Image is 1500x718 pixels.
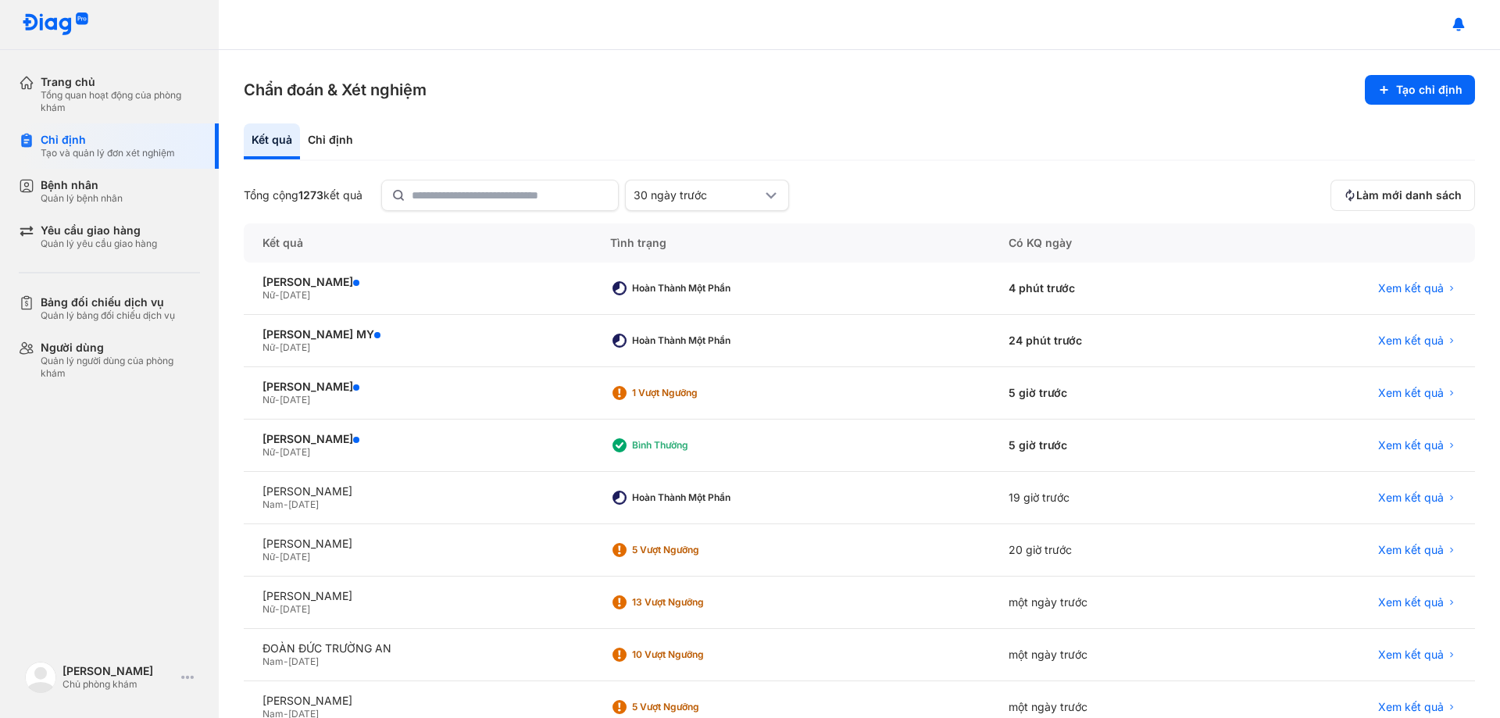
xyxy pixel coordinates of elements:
[280,551,310,563] span: [DATE]
[262,275,573,289] div: [PERSON_NAME]
[244,188,362,202] div: Tổng cộng kết quả
[280,446,310,458] span: [DATE]
[275,551,280,563] span: -
[41,147,175,159] div: Tạo và quản lý đơn xét nghiệm
[262,289,275,301] span: Nữ
[262,641,573,655] div: ĐOÀN ĐỨC TRƯỜNG AN
[262,694,573,708] div: [PERSON_NAME]
[262,446,275,458] span: Nữ
[280,603,310,615] span: [DATE]
[262,484,573,498] div: [PERSON_NAME]
[262,498,284,510] span: Nam
[262,589,573,603] div: [PERSON_NAME]
[22,13,89,37] img: logo
[284,655,288,667] span: -
[262,603,275,615] span: Nữ
[244,123,300,159] div: Kết quả
[275,446,280,458] span: -
[990,367,1233,420] div: 5 giờ trước
[1378,700,1444,714] span: Xem kết quả
[262,341,275,353] span: Nữ
[300,123,361,159] div: Chỉ định
[262,380,573,394] div: [PERSON_NAME]
[1330,180,1475,211] button: Làm mới danh sách
[632,701,757,713] div: 5 Vượt ngưỡng
[1378,334,1444,348] span: Xem kết quả
[1378,648,1444,662] span: Xem kết quả
[632,491,757,504] div: Hoàn thành một phần
[591,223,990,263] div: Tình trạng
[41,89,200,114] div: Tổng quan hoạt động của phòng khám
[41,295,175,309] div: Bảng đối chiếu dịch vụ
[244,79,427,101] h3: Chẩn đoán & Xét nghiệm
[275,341,280,353] span: -
[990,524,1233,577] div: 20 giờ trước
[25,662,56,693] img: logo
[990,315,1233,367] div: 24 phút trước
[990,577,1233,629] div: một ngày trước
[1365,75,1475,105] button: Tạo chỉ định
[41,75,200,89] div: Trang chủ
[41,238,157,250] div: Quản lý yêu cầu giao hàng
[990,472,1233,524] div: 19 giờ trước
[1378,595,1444,609] span: Xem kết quả
[41,355,200,380] div: Quản lý người dùng của phòng khám
[632,282,757,295] div: Hoàn thành một phần
[1378,543,1444,557] span: Xem kết quả
[62,678,175,691] div: Chủ phòng khám
[41,223,157,238] div: Yêu cầu giao hàng
[990,420,1233,472] div: 5 giờ trước
[280,341,310,353] span: [DATE]
[262,327,573,341] div: [PERSON_NAME] MY
[280,289,310,301] span: [DATE]
[1378,281,1444,295] span: Xem kết quả
[275,289,280,301] span: -
[1356,188,1462,202] span: Làm mới danh sách
[284,498,288,510] span: -
[280,394,310,405] span: [DATE]
[262,432,573,446] div: [PERSON_NAME]
[632,544,757,556] div: 5 Vượt ngưỡng
[41,178,123,192] div: Bệnh nhân
[288,655,319,667] span: [DATE]
[62,664,175,678] div: [PERSON_NAME]
[990,223,1233,263] div: Có KQ ngày
[632,334,757,347] div: Hoàn thành một phần
[1378,438,1444,452] span: Xem kết quả
[1378,491,1444,505] span: Xem kết quả
[632,387,757,399] div: 1 Vượt ngưỡng
[244,223,591,263] div: Kết quả
[1378,386,1444,400] span: Xem kết quả
[41,341,200,355] div: Người dùng
[275,394,280,405] span: -
[41,309,175,322] div: Quản lý bảng đối chiếu dịch vụ
[634,188,762,202] div: 30 ngày trước
[262,394,275,405] span: Nữ
[262,551,275,563] span: Nữ
[632,439,757,452] div: Bình thường
[262,537,573,551] div: [PERSON_NAME]
[262,655,284,667] span: Nam
[632,648,757,661] div: 10 Vượt ngưỡng
[990,629,1233,681] div: một ngày trước
[41,192,123,205] div: Quản lý bệnh nhân
[298,188,323,202] span: 1273
[632,596,757,609] div: 13 Vượt ngưỡng
[41,133,175,147] div: Chỉ định
[990,263,1233,315] div: 4 phút trước
[275,603,280,615] span: -
[288,498,319,510] span: [DATE]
